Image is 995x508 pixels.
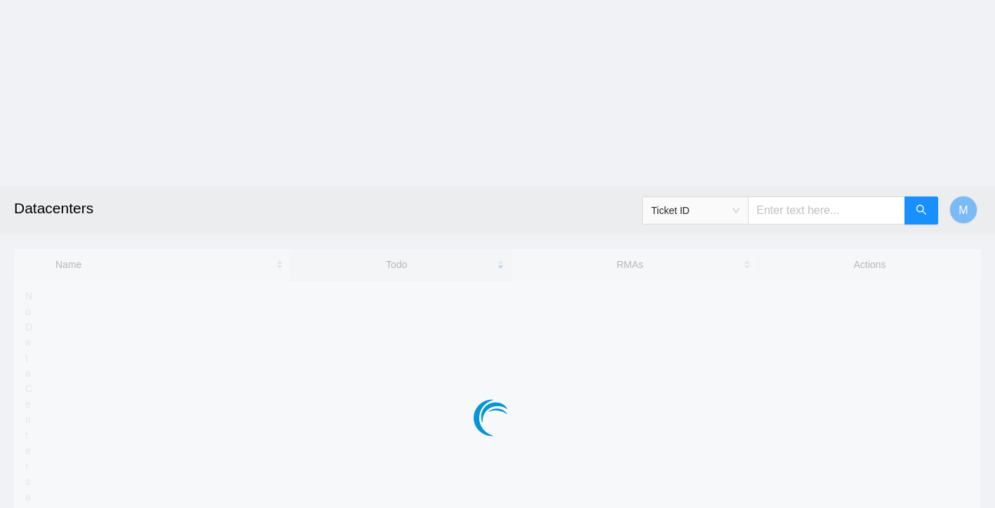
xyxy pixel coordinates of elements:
span: Ticket ID [651,200,740,221]
button: search [904,196,938,225]
button: M [949,196,977,224]
span: search [916,204,927,218]
h2: Datacenters [14,186,691,231]
input: Enter text here... [748,196,905,225]
span: M [959,201,968,219]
